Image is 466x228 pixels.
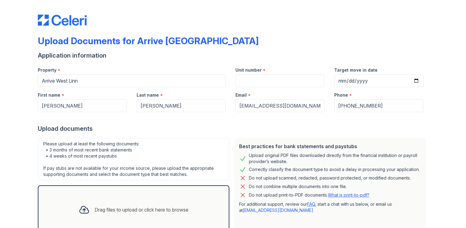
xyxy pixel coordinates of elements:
label: Target move in date [334,67,378,73]
div: Upload original PDF files downloaded directly from the financial institution or payroll provider’... [249,152,421,165]
div: Correctly classify the document type to avoid a delay in processing your application. [249,166,420,173]
label: Unit number [235,67,262,73]
div: Upload Documents for Arrive [GEOGRAPHIC_DATA] [38,35,259,46]
a: [EMAIL_ADDRESS][DOMAIN_NAME] [243,208,313,213]
div: Best practices for bank statements and paystubs [239,143,421,150]
label: Email [235,92,247,98]
a: What is print-to-pdf? [328,192,369,198]
div: Do not upload scanned, redacted, password protected, or modified documents. [249,174,411,182]
img: CE_Logo_Blue-a8612792a0a2168367f1c8372b55b34899dd931a85d93a1a3d3e32e68fde9ad4.png [38,15,87,26]
a: FAQ [307,201,315,207]
label: Phone [334,92,348,98]
label: Last name [137,92,159,98]
label: Property [38,67,56,73]
p: Do not upload print-to-PDF documents. [249,192,369,198]
div: Upload documents [38,124,428,133]
p: For additional support, review our , start a chat with us below, or email us at [239,201,421,213]
label: First name [38,92,60,98]
div: Drag files to upload or click here to browse [95,206,188,213]
div: Please upload at least the following documents: • 3 months of most recent bank statements • 4 wee... [38,138,229,180]
div: Do not combine multiple documents into one file. [249,183,347,190]
div: Application information [38,51,428,60]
